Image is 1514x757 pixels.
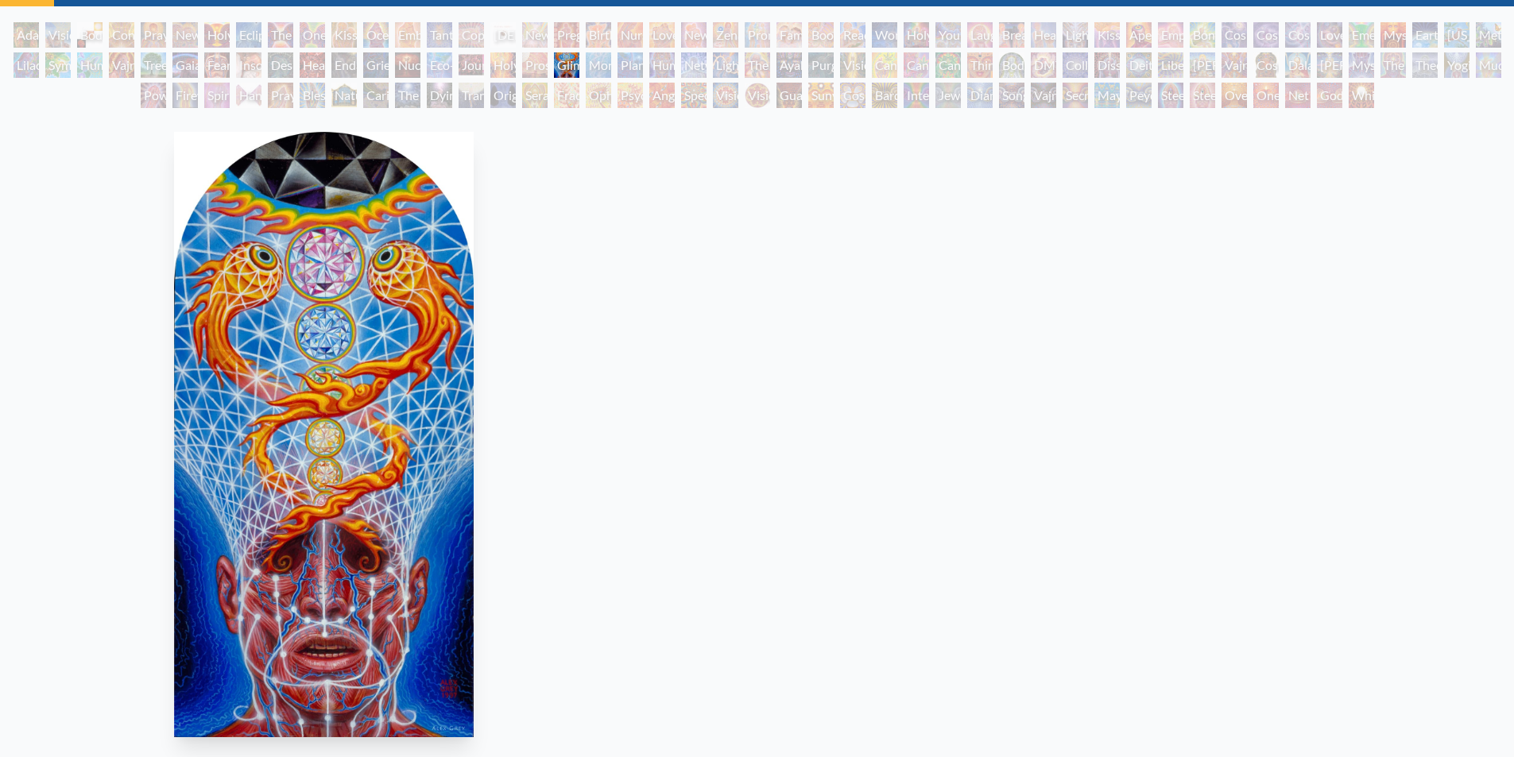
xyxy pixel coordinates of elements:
[681,22,707,48] div: New Family
[1094,52,1120,78] div: Dissectional Art for Tool's Lateralus CD
[1349,52,1374,78] div: Mystic Eye
[1190,52,1215,78] div: [PERSON_NAME]
[522,22,548,48] div: Newborn
[967,22,993,48] div: Laughing Man
[1031,22,1056,48] div: Healing
[1253,83,1279,108] div: One
[45,22,71,48] div: Visionary Origin of Language
[1158,22,1183,48] div: Empowerment
[872,83,897,108] div: Bardo Being
[1444,22,1469,48] div: [US_STATE] Song
[554,52,579,78] div: Glimpsing the Empyrean
[1158,52,1183,78] div: Liberation Through Seeing
[174,132,474,737] img: Glimpsing-the-Empyrean-1997-Alex-Grey-watermarked.jpg
[713,52,738,78] div: Lightworker
[1476,52,1501,78] div: Mudra
[522,83,548,108] div: Seraphic Transport Docking on the Third Eye
[459,52,484,78] div: Journey of the Wounded Healer
[1222,22,1247,48] div: Cosmic Creativity
[713,83,738,108] div: Vision Crystal
[1412,52,1438,78] div: Theologue
[745,22,770,48] div: Promise
[1031,83,1056,108] div: Vajra Being
[1063,83,1088,108] div: Secret Writing Being
[172,22,198,48] div: New Man New Woman
[618,52,643,78] div: Planetary Prayers
[490,83,516,108] div: Original Face
[840,52,865,78] div: Vision Tree
[490,52,516,78] div: Holy Fire
[1412,22,1438,48] div: Earth Energies
[776,83,802,108] div: Guardian of Infinite Vision
[904,22,929,48] div: Holy Family
[1190,83,1215,108] div: Steeplehead 2
[808,83,834,108] div: Sunyata
[586,22,611,48] div: Birth
[109,22,134,48] div: Contemplation
[427,22,452,48] div: Tantra
[808,22,834,48] div: Boo-boo
[1094,22,1120,48] div: Kiss of the [MEDICAL_DATA]
[999,83,1024,108] div: Song of Vajra Being
[204,52,230,78] div: Fear
[1222,52,1247,78] div: Vajra Guru
[935,52,961,78] div: Cannabacchus
[268,83,293,108] div: Praying Hands
[618,22,643,48] div: Nursing
[236,83,261,108] div: Hands that See
[204,83,230,108] div: Spirit Animates the Flesh
[1285,22,1311,48] div: Cosmic Lovers
[1476,22,1501,48] div: Metamorphosis
[1285,52,1311,78] div: Dalai Lama
[331,83,357,108] div: Nature of Mind
[681,52,707,78] div: Networks
[872,22,897,48] div: Wonder
[1190,22,1215,48] div: Bond
[1349,22,1374,48] div: Emerald Grail
[1031,52,1056,78] div: DMT - The Spirit Molecule
[172,52,198,78] div: Gaia
[999,22,1024,48] div: Breathing
[554,22,579,48] div: Pregnancy
[1253,22,1279,48] div: Cosmic Artist
[363,83,389,108] div: Caring
[427,52,452,78] div: Eco-Atlas
[1094,83,1120,108] div: Mayan Being
[586,52,611,78] div: Monochord
[745,83,770,108] div: Vision Crystal Tondo
[776,22,802,48] div: Family
[1317,52,1342,78] div: [PERSON_NAME]
[1126,83,1152,108] div: Peyote Being
[427,83,452,108] div: Dying
[1444,52,1469,78] div: Yogi & the Möbius Sphere
[236,52,261,78] div: Insomnia
[395,83,420,108] div: The Soul Finds It's Way
[45,52,71,78] div: Symbiosis: Gall Wasp & Oak Tree
[14,52,39,78] div: Lilacs
[331,22,357,48] div: Kissing
[363,52,389,78] div: Grieving
[935,22,961,48] div: Young & Old
[141,83,166,108] div: Power to the Peaceful
[1063,22,1088,48] div: Lightweaver
[236,22,261,48] div: Eclipse
[935,83,961,108] div: Jewel Being
[490,22,516,48] div: [DEMOGRAPHIC_DATA] Embryo
[459,83,484,108] div: Transfiguration
[1222,83,1247,108] div: Oversoul
[649,22,675,48] div: Love Circuit
[204,22,230,48] div: Holy Grail
[395,22,420,48] div: Embracing
[872,52,897,78] div: Cannabis Mudra
[904,83,929,108] div: Interbeing
[459,22,484,48] div: Copulating
[109,52,134,78] div: Vajra Horse
[999,52,1024,78] div: Body/Mind as a Vibratory Field of Energy
[967,83,993,108] div: Diamond Being
[1063,52,1088,78] div: Collective Vision
[395,52,420,78] div: Nuclear Crucifixion
[967,52,993,78] div: Third Eye Tears of Joy
[1285,83,1311,108] div: Net of Being
[300,83,325,108] div: Blessing Hand
[1349,83,1374,108] div: White Light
